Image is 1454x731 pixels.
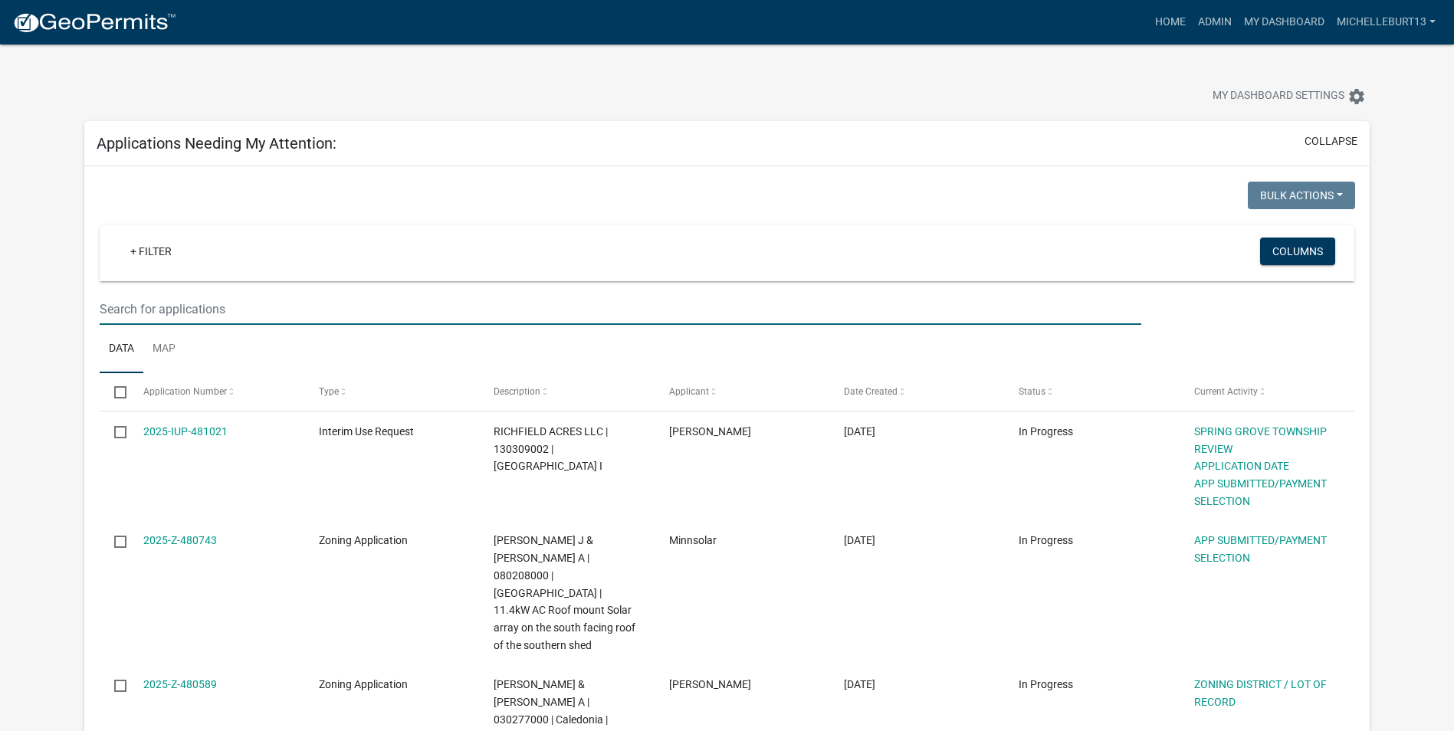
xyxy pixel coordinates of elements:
input: Search for applications [100,293,1141,325]
button: My Dashboard Settingssettings [1200,81,1378,111]
a: APPLICATION DATE [1194,460,1289,472]
span: 09/19/2025 [844,425,875,438]
span: 09/18/2025 [844,678,875,690]
span: Zoning Application [319,678,408,690]
datatable-header-cell: Type [304,373,479,410]
span: Date Created [844,386,898,397]
a: SPRING GROVE TOWNSHIP REVIEW [1194,425,1327,455]
a: Admin [1192,8,1238,37]
a: + Filter [118,238,184,265]
a: APP SUBMITTED/PAYMENT SELECTION [1194,477,1327,507]
span: Minnsolar [669,534,717,546]
h5: Applications Needing My Attention: [97,134,336,152]
span: PLZAK,WM J & MAUREEN A | 080208000 | La Crescent | 11.4kW AC Roof mount Solar array on the south ... [494,534,635,651]
datatable-header-cell: Select [100,373,129,410]
span: In Progress [1019,534,1073,546]
span: Status [1019,386,1045,397]
span: Current Activity [1194,386,1258,397]
datatable-header-cell: Application Number [129,373,304,410]
span: My Dashboard Settings [1213,87,1344,106]
span: RICHFIELD ACRES LLC | 130309002 | Spring Grove I [494,425,608,473]
i: settings [1347,87,1366,106]
span: Type [319,386,339,397]
button: collapse [1305,133,1357,149]
span: Applicant [669,386,709,397]
span: Jack Hinz [669,425,751,438]
a: My Dashboard [1238,8,1331,37]
a: ZONING DISTRICT / LOT OF RECORD [1194,678,1327,708]
datatable-header-cell: Date Created [829,373,1004,410]
a: 2025-Z-480589 [143,678,217,690]
a: Home [1149,8,1192,37]
a: Data [100,325,143,374]
span: Interim Use Request [319,425,414,438]
a: Map [143,325,185,374]
span: Application Number [143,386,227,397]
span: In Progress [1019,425,1073,438]
datatable-header-cell: Applicant [654,373,829,410]
span: In Progress [1019,678,1073,690]
button: Bulk Actions [1248,182,1355,209]
span: Description [494,386,540,397]
datatable-header-cell: Current Activity [1179,373,1354,410]
a: APP SUBMITTED/PAYMENT SELECTION [1194,534,1327,564]
datatable-header-cell: Description [479,373,654,410]
button: Columns [1260,238,1335,265]
span: Zoning Application [319,534,408,546]
span: 09/18/2025 [844,534,875,546]
a: michelleburt13 [1331,8,1442,37]
span: Joe Schieber [669,678,751,690]
a: 2025-IUP-481021 [143,425,228,438]
a: 2025-Z-480743 [143,534,217,546]
datatable-header-cell: Status [1004,373,1179,410]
